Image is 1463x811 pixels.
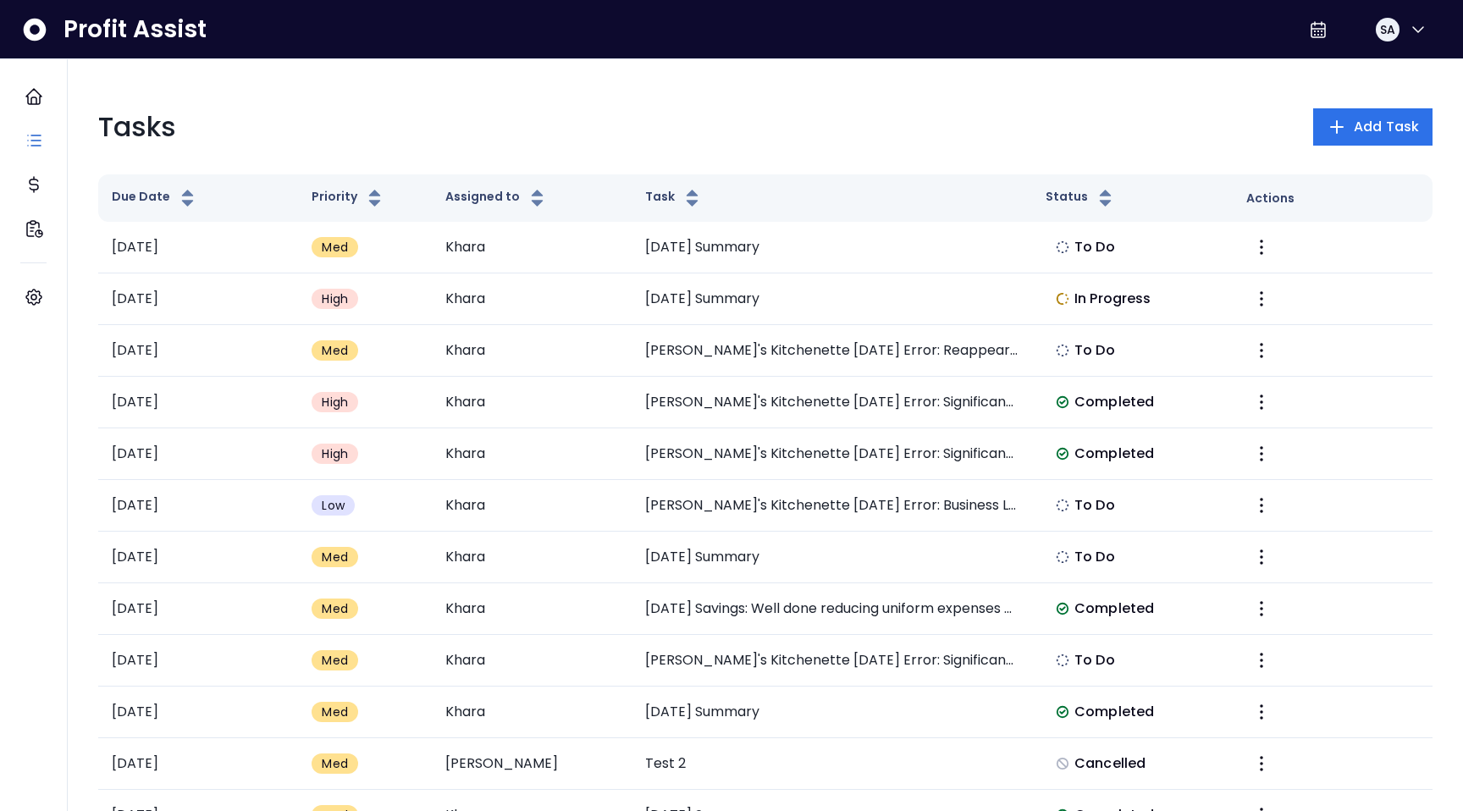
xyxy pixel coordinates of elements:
td: [PERSON_NAME]'s Kitchenette [DATE] Error: Significant Increase in Staff Wages [632,377,1032,428]
td: [DATE] Summary [632,222,1032,273]
img: Completed [1056,602,1069,615]
td: [DATE] [98,377,298,428]
span: Low [322,497,345,514]
button: More [1246,439,1277,469]
td: Khara [432,428,632,480]
span: High [322,394,348,411]
img: Completed [1056,395,1069,409]
td: [DATE] [98,738,298,790]
span: Med [322,600,348,617]
span: Med [322,342,348,359]
span: Med [322,652,348,669]
td: [DATE] [98,687,298,738]
td: Khara [432,222,632,273]
img: In Progress [1056,292,1069,306]
td: [DATE] [98,480,298,532]
span: Completed [1074,392,1154,412]
button: Add Task [1313,108,1433,146]
button: More [1246,748,1277,779]
td: [DATE] [98,325,298,377]
td: Khara [432,273,632,325]
td: Khara [432,687,632,738]
td: [DATE] [98,583,298,635]
img: Not yet Started [1056,654,1069,667]
span: To Do [1074,547,1115,567]
button: More [1246,387,1277,417]
button: More [1246,593,1277,624]
span: Cancelled [1074,753,1146,774]
button: More [1246,490,1277,521]
img: Completed [1056,705,1069,719]
span: To Do [1074,237,1115,257]
button: More [1246,542,1277,572]
img: Not yet Started [1056,550,1069,564]
span: High [322,290,348,307]
img: Not yet Started [1056,240,1069,254]
span: Completed [1074,444,1154,464]
span: To Do [1074,495,1115,516]
span: In Progress [1074,289,1151,309]
span: Med [322,239,348,256]
p: Tasks [98,107,176,147]
button: Due Date [112,188,198,208]
td: [PERSON_NAME]'s Kitchenette [DATE] Error: Business License Expense Pattern [632,480,1032,532]
img: Completed [1056,447,1069,461]
span: Profit Assist [63,14,207,45]
td: [PERSON_NAME] [432,738,632,790]
td: Khara [432,377,632,428]
button: More [1246,645,1277,676]
button: More [1246,232,1277,262]
td: [DATE] Summary [632,532,1032,583]
img: Not yet Started [1056,344,1069,357]
span: To Do [1074,340,1115,361]
span: Med [322,549,348,565]
span: SA [1380,21,1395,38]
button: Task [645,188,703,208]
img: Not yet Started [1056,499,1069,512]
td: Test 2 [632,738,1032,790]
td: Khara [432,635,632,687]
td: [PERSON_NAME]'s Kitchenette [DATE] Error: Reappearance of Uncategorized Expense [632,325,1032,377]
td: [PERSON_NAME]'s Kitchenette [DATE] Error: Significant Increase in Bank Fees [632,635,1032,687]
span: Completed [1074,702,1154,722]
button: Assigned to [445,188,548,208]
td: [DATE] [98,532,298,583]
td: Khara [432,583,632,635]
td: Khara [432,532,632,583]
button: More [1246,335,1277,366]
td: [PERSON_NAME]'s Kitchenette [DATE] Error: Significant Increase in Officers Salaries [632,428,1032,480]
span: Add Task [1354,117,1419,137]
span: High [322,445,348,462]
span: To Do [1074,650,1115,670]
span: Med [322,755,348,772]
td: [DATE] Summary [632,687,1032,738]
td: [DATE] [98,222,298,273]
td: Khara [432,325,632,377]
button: Priority [312,188,385,208]
button: More [1246,284,1277,314]
td: [DATE] [98,273,298,325]
span: Med [322,703,348,720]
td: [DATE] [98,428,298,480]
td: [DATE] Savings: Well done reducing uniform expenses by $67 per month! [632,583,1032,635]
img: Cancelled [1056,757,1069,770]
span: Completed [1074,599,1154,619]
td: [DATE] Summary [632,273,1032,325]
td: [DATE] [98,635,298,687]
td: Khara [432,480,632,532]
th: Actions [1233,174,1433,222]
button: Status [1046,188,1116,208]
button: More [1246,697,1277,727]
